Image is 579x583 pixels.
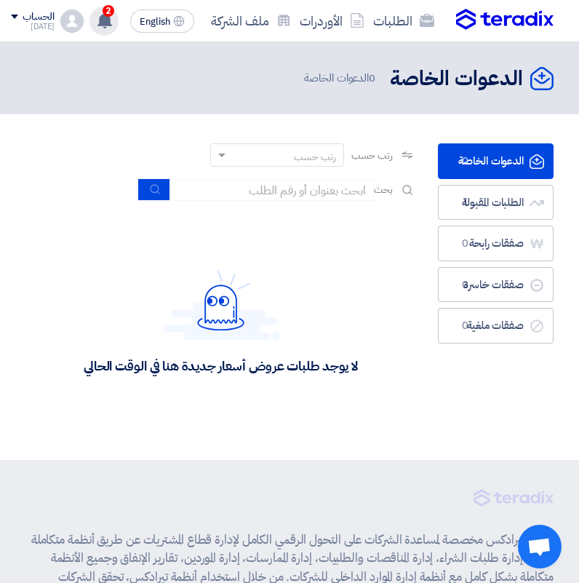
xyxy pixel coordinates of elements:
div: لا يوجد طلبات عروض أسعار جديدة هنا في الوقت الحالي [84,357,358,374]
a: صفقات رابحة0 [438,226,554,261]
img: Hello [163,269,279,340]
a: صفقات خاسرة0 [438,267,554,303]
div: رتب حسب [294,149,336,164]
div: [DATE] [11,23,54,31]
a: الطلبات [369,4,439,38]
span: رتب حسب [351,148,393,163]
div: Open chat [518,525,562,568]
span: 1 [456,196,474,210]
span: 0 [456,154,474,169]
button: English [130,9,194,33]
span: 0 [456,319,474,333]
a: الدعوات الخاصة0 [438,143,554,179]
span: English [140,17,170,27]
span: الدعوات الخاصة [304,70,378,87]
span: بحث [374,182,393,197]
img: profile_test.png [60,9,84,33]
a: الأوردرات [295,4,369,38]
h2: الدعوات الخاصة [390,65,523,93]
span: 0 [456,237,474,251]
a: ملف الشركة [207,4,295,38]
a: الطلبات المقبولة1 [438,185,554,221]
span: 2 [103,5,114,17]
div: الحساب [23,11,54,23]
a: صفقات ملغية0 [438,308,554,344]
img: Teradix logo [456,9,554,31]
input: ابحث بعنوان أو رقم الطلب [170,179,374,201]
span: 0 [369,70,375,86]
span: 0 [456,278,474,293]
